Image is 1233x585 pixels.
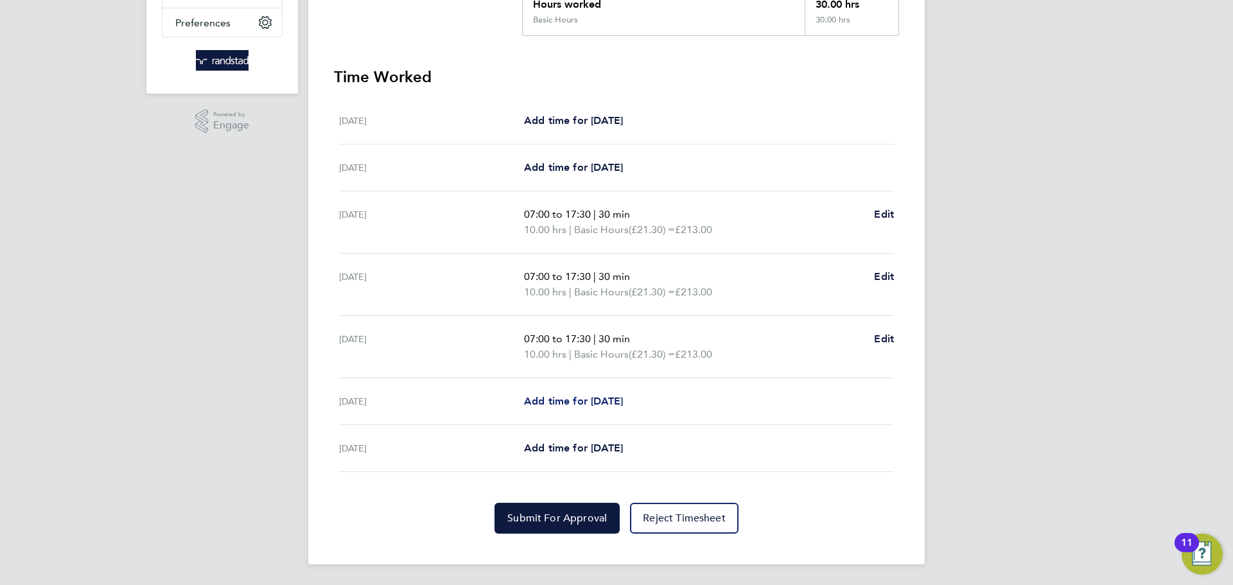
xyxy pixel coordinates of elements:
[874,207,894,222] a: Edit
[874,269,894,284] a: Edit
[805,15,898,35] div: 30.00 hrs
[339,331,524,362] div: [DATE]
[593,333,596,345] span: |
[213,109,249,120] span: Powered by
[196,50,249,71] img: randstad-logo-retina.png
[675,348,712,360] span: £213.00
[524,223,566,236] span: 10.00 hrs
[524,394,623,409] a: Add time for [DATE]
[629,223,675,236] span: (£21.30) =
[524,442,623,454] span: Add time for [DATE]
[524,333,591,345] span: 07:00 to 17:30
[874,331,894,347] a: Edit
[524,348,566,360] span: 10.00 hrs
[593,208,596,220] span: |
[195,109,250,134] a: Powered byEngage
[339,441,524,456] div: [DATE]
[175,17,231,29] span: Preferences
[524,160,623,175] a: Add time for [DATE]
[524,113,623,128] a: Add time for [DATE]
[339,269,524,300] div: [DATE]
[524,161,623,173] span: Add time for [DATE]
[524,208,591,220] span: 07:00 to 17:30
[630,503,739,534] button: Reject Timesheet
[524,395,623,407] span: Add time for [DATE]
[599,208,630,220] span: 30 min
[339,113,524,128] div: [DATE]
[339,160,524,175] div: [DATE]
[629,286,675,298] span: (£21.30) =
[1181,543,1193,559] div: 11
[334,67,899,87] h3: Time Worked
[524,286,566,298] span: 10.00 hrs
[574,347,629,362] span: Basic Hours
[569,223,572,236] span: |
[599,270,630,283] span: 30 min
[213,120,249,131] span: Engage
[524,270,591,283] span: 07:00 to 17:30
[569,286,572,298] span: |
[524,441,623,456] a: Add time for [DATE]
[643,512,726,525] span: Reject Timesheet
[339,394,524,409] div: [DATE]
[162,8,282,37] button: Preferences
[574,284,629,300] span: Basic Hours
[629,348,675,360] span: (£21.30) =
[874,270,894,283] span: Edit
[162,50,283,71] a: Go to home page
[574,222,629,238] span: Basic Hours
[524,114,623,127] span: Add time for [DATE]
[507,512,607,525] span: Submit For Approval
[874,208,894,220] span: Edit
[1182,534,1223,575] button: Open Resource Center, 11 new notifications
[599,333,630,345] span: 30 min
[675,223,712,236] span: £213.00
[533,15,578,25] div: Basic Hours
[339,207,524,238] div: [DATE]
[569,348,572,360] span: |
[494,503,620,534] button: Submit For Approval
[675,286,712,298] span: £213.00
[593,270,596,283] span: |
[874,333,894,345] span: Edit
